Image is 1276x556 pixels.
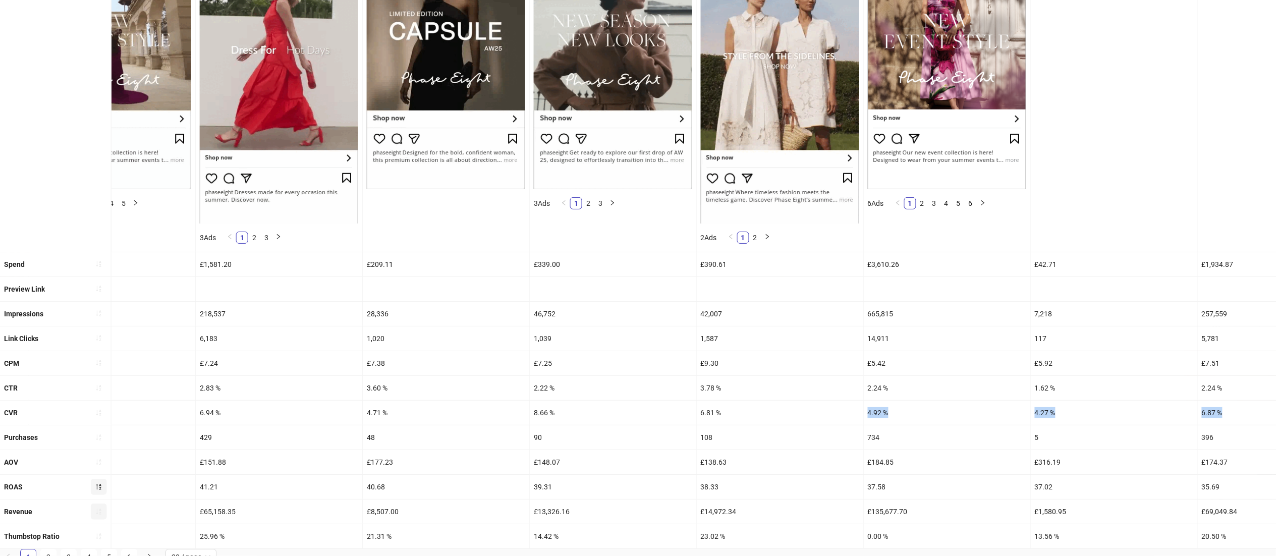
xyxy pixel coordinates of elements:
span: right [764,234,770,240]
a: 2 [750,232,761,243]
div: 28,336 [363,302,529,326]
span: right [275,234,282,240]
div: 108 [697,425,863,450]
span: sort-ascending [95,508,102,515]
div: 1,039 [530,326,696,351]
div: 429 [196,425,362,450]
li: 2 [582,197,594,209]
div: 42,007 [697,302,863,326]
span: right [133,200,139,206]
div: 3.60 % [363,376,529,400]
div: 12,090 [29,326,195,351]
a: 3 [929,198,940,209]
div: £3,610.26 [864,252,1030,276]
div: 734 [864,425,1030,450]
div: 25.96 % [196,524,362,548]
span: right [980,200,986,206]
li: 5 [953,197,965,209]
a: 6 [965,198,976,209]
div: 4.27 % [1031,401,1197,425]
div: 41.21 [196,475,362,499]
b: AOV [4,458,18,466]
div: £184.85 [864,450,1030,474]
div: 4.71 % [363,401,529,425]
a: 5 [118,198,129,209]
span: 2 Ads [701,234,717,242]
div: £7.24 [196,351,362,375]
div: 630 [29,425,195,450]
span: sort-ascending [95,459,102,466]
div: 665,815 [864,302,1030,326]
div: £148.07 [530,450,696,474]
div: 4.92 % [864,401,1030,425]
li: 6 [965,197,977,209]
div: 1.62 % [1031,376,1197,400]
div: 19.60 % [29,524,195,548]
div: 417,498 [29,302,195,326]
div: 0.00 % [864,524,1030,548]
span: sort-ascending [95,533,102,540]
li: Previous Page [892,197,904,209]
b: Revenue [4,508,32,516]
div: £5.92 [1031,351,1197,375]
div: 6.94 % [196,401,362,425]
button: right [761,232,773,244]
button: left [224,232,236,244]
a: 1 [237,232,248,243]
b: CPM [4,359,19,367]
div: £14,972.34 [697,499,863,524]
span: sort-ascending [95,409,102,416]
li: Next Page [130,197,142,209]
span: sort-ascending [95,260,102,267]
li: Next Page [272,232,285,244]
li: Previous Page [224,232,236,244]
li: 1 [570,197,582,209]
div: 90 [530,425,696,450]
div: £8,507.00 [363,499,529,524]
span: left [728,234,734,240]
div: 1,587 [697,326,863,351]
div: £7.26 [29,351,195,375]
li: 3 [260,232,272,244]
button: right [977,197,989,209]
span: left [561,200,567,206]
li: 4 [940,197,953,209]
span: left [895,200,901,206]
div: £209.11 [363,252,529,276]
div: 3.78 % [697,376,863,400]
div: £390.61 [697,252,863,276]
div: 38.33 [697,475,863,499]
span: left [227,234,233,240]
div: 7,218 [1031,302,1197,326]
span: 3 Ads [200,234,216,242]
li: Previous Page [725,232,737,244]
li: Previous Page [558,197,570,209]
a: 5 [953,198,964,209]
div: £9.30 [697,351,863,375]
div: 41.65 [29,475,195,499]
div: 14,911 [864,326,1030,351]
div: 117 [1031,326,1197,351]
div: £5.42 [864,351,1030,375]
div: 2.83 % [196,376,362,400]
div: £13,326.16 [530,499,696,524]
b: Preview Link [4,285,45,293]
a: 3 [261,232,272,243]
b: Spend [4,260,25,268]
a: 4 [106,198,117,209]
a: 1 [905,198,916,209]
a: 2 [917,198,928,209]
li: 2 [916,197,928,209]
div: £151.88 [196,450,362,474]
li: Next Page [606,197,619,209]
b: Impressions [4,310,43,318]
span: sort-ascending [95,384,102,392]
b: Thumbstop Ratio [4,532,60,540]
div: £200.39 [29,450,195,474]
span: 6 Ads [868,199,884,207]
span: sort-ascending [95,285,102,292]
div: 1,020 [363,326,529,351]
b: Link Clicks [4,335,38,343]
li: Next Page [761,232,773,244]
div: £316.19 [1031,450,1197,474]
